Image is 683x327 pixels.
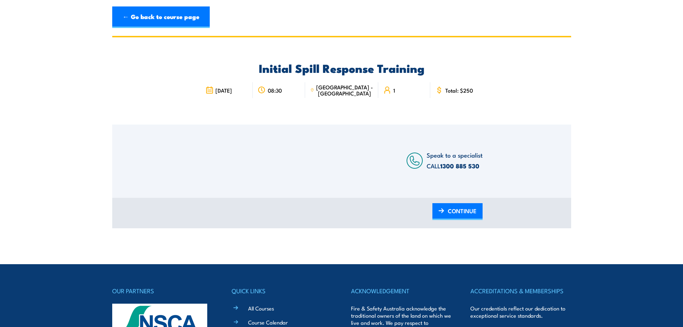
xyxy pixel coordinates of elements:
[248,318,288,326] a: Course Calendar
[232,286,332,296] h4: QUICK LINKS
[112,6,210,28] a: ← Go back to course page
[351,286,451,296] h4: ACKNOWLEDGEMENT
[427,150,483,170] span: Speak to a specialist CALL
[448,201,476,220] span: CONTINUE
[470,305,571,319] p: Our credentials reflect our dedication to exceptional service standards.
[470,286,571,296] h4: ACCREDITATIONS & MEMBERSHIPS
[268,87,282,93] span: 08:30
[393,87,395,93] span: 1
[316,84,373,96] span: [GEOGRAPHIC_DATA] - [GEOGRAPHIC_DATA]
[432,203,483,220] a: CONTINUE
[215,87,232,93] span: [DATE]
[112,286,213,296] h4: OUR PARTNERS
[445,87,473,93] span: Total: $250
[200,63,483,73] h2: Initial Spill Response Training
[248,304,274,312] a: All Courses
[440,161,479,170] a: 1300 885 530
